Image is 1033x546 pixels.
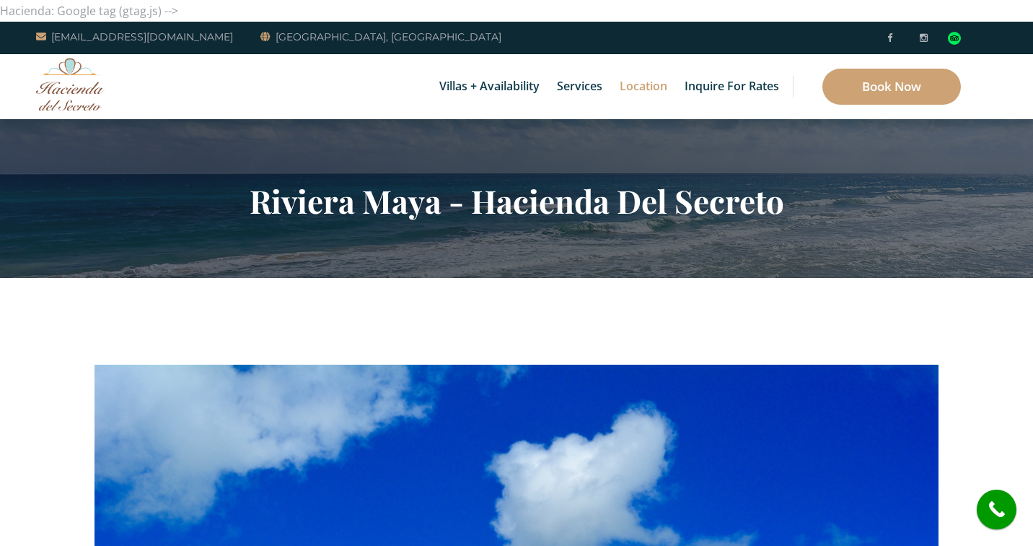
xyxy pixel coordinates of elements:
div: Read traveler reviews on Tripadvisor [948,32,961,45]
a: [EMAIL_ADDRESS][DOMAIN_NAME] [36,28,233,45]
a: [GEOGRAPHIC_DATA], [GEOGRAPHIC_DATA] [260,28,501,45]
a: Inquire for Rates [677,54,786,119]
h2: Riviera Maya - Hacienda Del Secreto [94,182,939,220]
a: Book Now [822,69,961,105]
i: call [980,493,1013,526]
a: call [977,490,1016,529]
a: Villas + Availability [432,54,547,119]
a: Location [612,54,674,119]
img: Tripadvisor_logomark.svg [948,32,961,45]
a: Services [550,54,610,119]
img: Awesome Logo [36,58,105,110]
